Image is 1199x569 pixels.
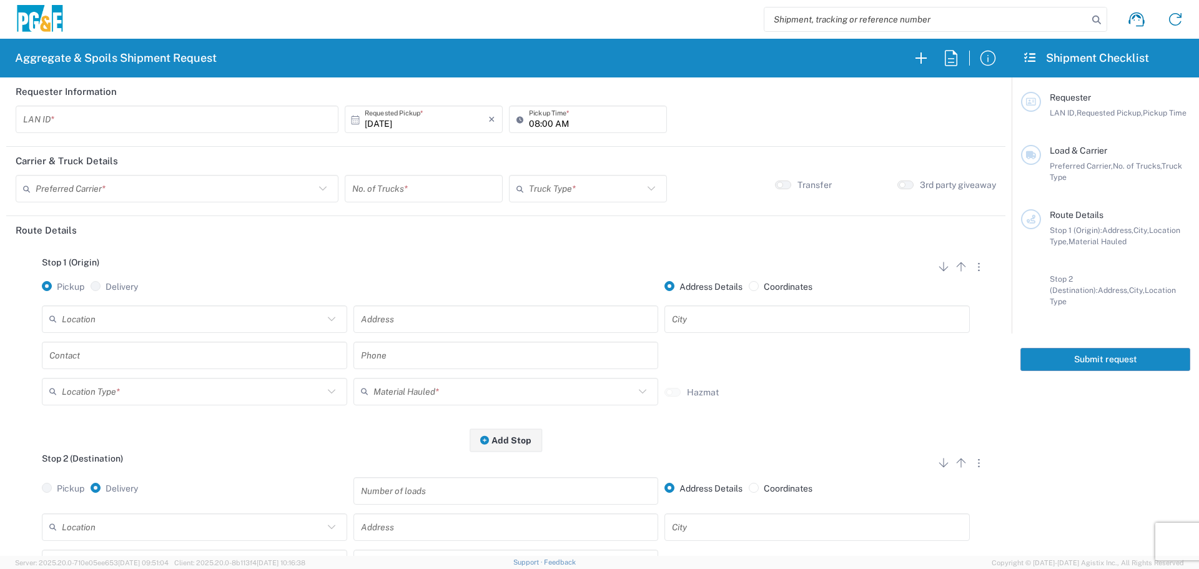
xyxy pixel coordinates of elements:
[1113,161,1162,171] span: No. of Trucks,
[1050,92,1091,102] span: Requester
[42,257,99,267] span: Stop 1 (Origin)
[470,428,542,452] button: Add Stop
[749,281,812,292] label: Coordinates
[257,559,305,567] span: [DATE] 10:16:38
[764,7,1088,31] input: Shipment, tracking or reference number
[118,559,169,567] span: [DATE] 09:51:04
[749,483,812,494] label: Coordinates
[1050,274,1098,295] span: Stop 2 (Destination):
[16,224,77,237] h2: Route Details
[920,179,996,190] label: 3rd party giveaway
[1068,237,1127,246] span: Material Hauled
[1077,108,1143,117] span: Requested Pickup,
[16,155,118,167] h2: Carrier & Truck Details
[544,558,576,566] a: Feedback
[664,483,743,494] label: Address Details
[1098,285,1129,295] span: Address,
[42,453,123,463] span: Stop 2 (Destination)
[16,86,117,98] h2: Requester Information
[1050,210,1103,220] span: Route Details
[1050,146,1107,156] span: Load & Carrier
[1143,108,1187,117] span: Pickup Time
[687,387,719,398] label: Hazmat
[1129,285,1145,295] span: City,
[513,558,545,566] a: Support
[992,557,1184,568] span: Copyright © [DATE]-[DATE] Agistix Inc., All Rights Reserved
[15,5,65,34] img: pge
[1050,161,1113,171] span: Preferred Carrier,
[15,559,169,567] span: Server: 2025.20.0-710e05ee653
[797,179,832,190] label: Transfer
[1102,225,1133,235] span: Address,
[15,51,217,66] h2: Aggregate & Spoils Shipment Request
[1020,348,1190,371] button: Submit request
[1133,225,1149,235] span: City,
[1023,51,1149,66] h2: Shipment Checklist
[1050,108,1077,117] span: LAN ID,
[1050,225,1102,235] span: Stop 1 (Origin):
[174,559,305,567] span: Client: 2025.20.0-8b113f4
[664,281,743,292] label: Address Details
[488,109,495,129] i: ×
